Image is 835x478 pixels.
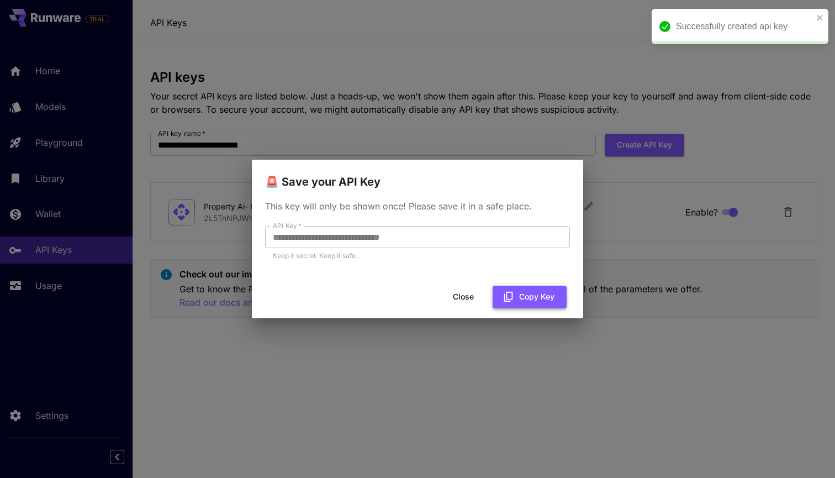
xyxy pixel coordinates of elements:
[816,13,824,22] button: close
[493,286,567,308] button: Copy Key
[273,250,562,261] p: Keep it secret. Keep it safe.
[273,221,302,230] label: API Key
[676,20,813,33] div: Successfully created api key
[438,286,488,308] button: Close
[252,160,583,191] h2: 🚨 Save your API Key
[265,199,570,213] p: This key will only be shown once! Please save it in a safe place.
